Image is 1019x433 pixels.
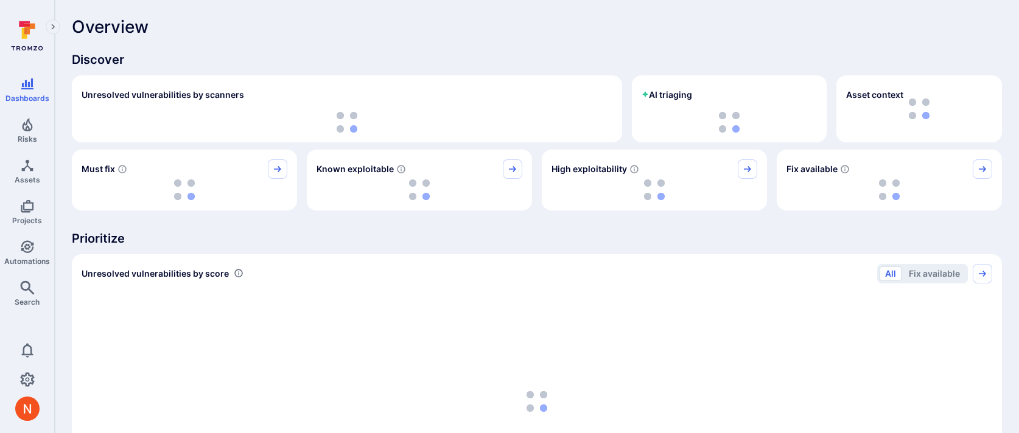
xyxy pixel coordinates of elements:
[15,397,40,421] div: Neeren Patki
[317,163,394,175] span: Known exploitable
[542,150,767,210] div: High exploitability
[552,179,757,201] div: loading spinner
[15,175,40,184] span: Assets
[786,163,838,175] span: Fix available
[4,257,50,266] span: Automations
[552,163,627,175] span: High exploitability
[72,51,1002,68] span: Discover
[72,17,149,36] span: Overview
[777,150,1002,210] div: Fix available
[840,164,850,174] svg: Vulnerabilities with fix available
[15,297,40,307] span: Search
[903,266,965,281] button: Fix available
[527,391,547,412] img: Loading...
[117,164,127,174] svg: Risk score >=40 , missed SLA
[307,150,532,210] div: Known exploitable
[880,266,902,281] button: All
[82,89,244,101] h2: Unresolved vulnerabilities by scanners
[12,216,42,225] span: Projects
[234,267,243,280] div: Number of vulnerabilities in status 'Open' 'Triaged' and 'In process' grouped by score
[409,179,430,200] img: Loading...
[46,19,60,34] button: Expand navigation menu
[82,163,115,175] span: Must fix
[396,164,406,174] svg: Confirmed exploitable by KEV
[49,22,57,32] i: Expand navigation menu
[879,179,900,200] img: Loading...
[786,179,992,201] div: loading spinner
[642,89,692,101] h2: AI triaging
[72,150,297,210] div: Must fix
[317,179,522,201] div: loading spinner
[846,89,903,101] span: Asset context
[642,112,817,133] div: loading spinner
[174,179,195,200] img: Loading...
[644,179,665,200] img: Loading...
[337,112,357,133] img: Loading...
[5,94,49,103] span: Dashboards
[72,230,1002,247] span: Prioritize
[18,134,37,144] span: Risks
[719,112,740,133] img: Loading...
[629,164,639,174] svg: EPSS score ≥ 0.7
[82,179,287,201] div: loading spinner
[15,397,40,421] img: ACg8ocIprwjrgDQnDsNSk9Ghn5p5-B8DpAKWoJ5Gi9syOE4K59tr4Q=s96-c
[82,112,612,133] div: loading spinner
[82,268,229,280] span: Unresolved vulnerabilities by score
